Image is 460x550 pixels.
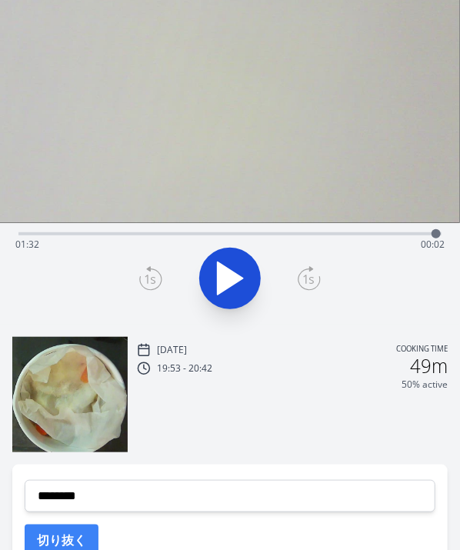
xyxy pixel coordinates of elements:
p: 19:53 - 20:42 [157,362,212,375]
p: 50% active [402,378,448,391]
h2: 49m [410,357,448,375]
span: 00:02 [421,238,445,251]
p: [DATE] [157,344,187,356]
p: Cooking time [396,343,448,357]
img: 250924105418_thumb.jpeg [12,337,128,452]
span: 01:32 [15,238,39,251]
